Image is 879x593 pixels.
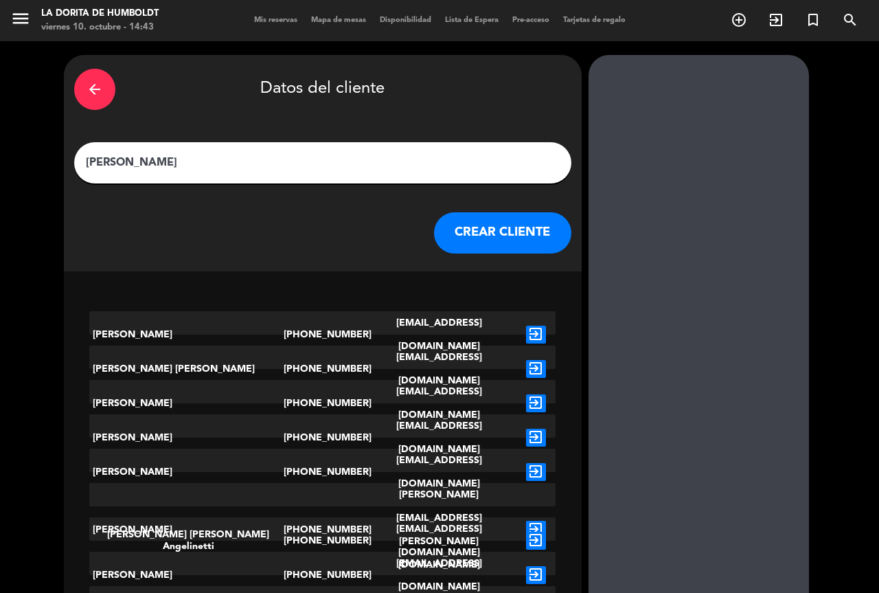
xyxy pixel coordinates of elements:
[284,517,361,564] div: [PHONE_NUMBER]
[526,429,546,447] i: exit_to_app
[505,16,556,24] span: Pre-acceso
[284,483,361,577] div: [PHONE_NUMBER]
[10,8,31,29] i: menu
[74,65,571,113] div: Datos del cliente
[526,394,546,412] i: exit_to_app
[284,311,361,358] div: [PHONE_NUMBER]
[84,153,561,172] input: Escriba nombre, correo electrónico o número de teléfono...
[526,532,546,550] i: exit_to_app
[284,449,361,495] div: [PHONE_NUMBER]
[361,380,516,427] div: [EMAIL_ADDRESS][DOMAIN_NAME]
[361,311,516,358] div: [EMAIL_ADDRESS][DOMAIN_NAME]
[731,12,747,28] i: add_circle_outline
[89,483,284,577] div: [PERSON_NAME]
[361,449,516,495] div: [EMAIL_ADDRESS][DOMAIN_NAME]
[41,7,159,21] div: La Dorita de Humboldt
[89,517,284,564] div: [PERSON_NAME] [PERSON_NAME] Angelinetti
[434,212,571,254] button: CREAR CLIENTE
[526,463,546,481] i: exit_to_app
[805,12,821,28] i: turned_in_not
[556,16,632,24] span: Tarjetas de regalo
[361,346,516,392] div: [EMAIL_ADDRESS][DOMAIN_NAME]
[247,16,304,24] span: Mis reservas
[89,380,284,427] div: [PERSON_NAME]
[361,414,516,461] div: [EMAIL_ADDRESS][DOMAIN_NAME]
[41,21,159,34] div: viernes 10. octubre - 14:43
[842,12,858,28] i: search
[89,311,284,358] div: [PERSON_NAME]
[361,517,516,564] div: [EMAIL_ADDRESS][DOMAIN_NAME]
[526,326,546,344] i: exit_to_app
[89,414,284,461] div: [PERSON_NAME]
[438,16,505,24] span: Lista de Espera
[284,414,361,461] div: [PHONE_NUMBER]
[373,16,438,24] span: Disponibilidad
[526,360,546,378] i: exit_to_app
[284,346,361,392] div: [PHONE_NUMBER]
[304,16,373,24] span: Mapa de mesas
[89,449,284,495] div: [PERSON_NAME]
[87,81,103,98] i: arrow_back
[10,8,31,34] button: menu
[526,566,546,584] i: exit_to_app
[89,346,284,392] div: [PERSON_NAME] [PERSON_NAME]
[768,12,784,28] i: exit_to_app
[284,380,361,427] div: [PHONE_NUMBER]
[361,483,516,577] div: [PERSON_NAME][EMAIL_ADDRESS][PERSON_NAME][DOMAIN_NAME]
